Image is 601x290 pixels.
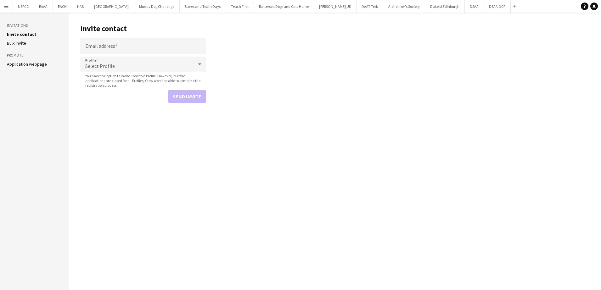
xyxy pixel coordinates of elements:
button: Muddy Dog Challenge [134,0,180,13]
a: Application webpage [7,61,47,67]
h3: Invitations [7,23,62,28]
span: Select Profile [85,63,115,69]
button: [PERSON_NAME] UK [314,0,357,13]
h3: Promote [7,52,62,58]
button: Duke of Edinburgh [425,0,465,13]
button: DAAT Trek [357,0,383,13]
button: EACH [53,0,72,13]
a: Invite contact [7,31,37,37]
a: Bulk invite [7,40,26,46]
button: Stores and Team Days [180,0,226,13]
span: You have the option to invite Crew to a Profile. However, if Profile applications are closed for ... [80,74,206,88]
button: Battersea Dogs and Cats Home [254,0,314,13]
button: EAAA [34,0,53,13]
button: DSAA [465,0,484,13]
h1: Invite contact [80,24,206,33]
button: NSPCC [13,0,34,13]
button: [GEOGRAPHIC_DATA] [89,0,134,13]
button: Teach First [226,0,254,13]
button: DSAA OCR [484,0,511,13]
button: Alzheimer's Society [383,0,425,13]
button: NAS [72,0,89,13]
